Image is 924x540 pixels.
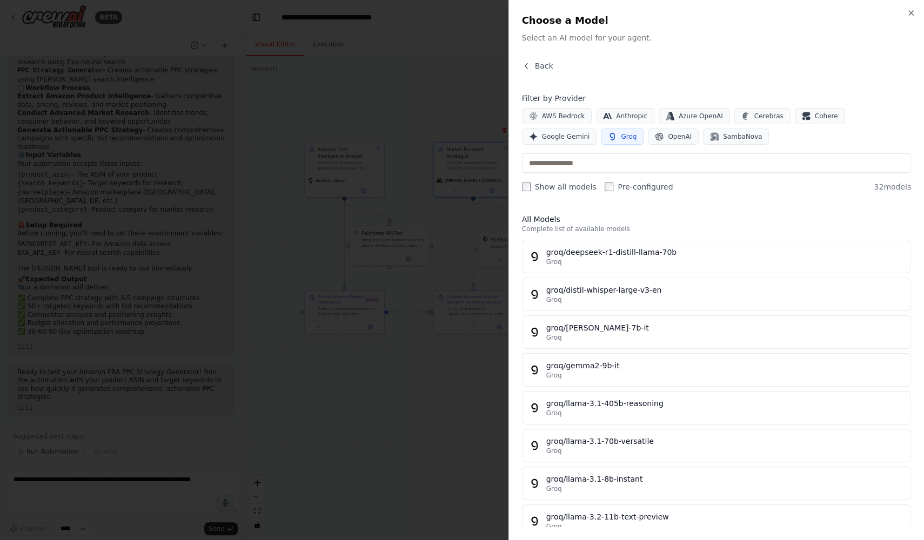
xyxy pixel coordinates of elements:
span: Google Gemini [542,132,590,141]
button: AWS Bedrock [522,108,592,124]
button: Back [522,60,553,71]
span: Groq [621,132,637,141]
span: Groq [546,484,562,493]
button: Google Gemini [522,129,597,145]
span: Back [535,60,553,71]
div: groq/deepseek-r1-distill-llama-70b [546,247,905,258]
span: SambaNova [723,132,762,141]
button: groq/llama-3.2-11b-text-previewGroq [522,504,912,538]
p: Select an AI model for your agent. [522,32,912,43]
h4: Filter by Provider [522,93,912,104]
span: Groq [546,447,562,455]
span: Groq [546,295,562,304]
button: OpenAI [648,129,699,145]
input: Show all models [522,183,531,191]
button: groq/[PERSON_NAME]-7b-itGroq [522,315,912,349]
span: Anthropic [616,112,647,120]
span: OpenAI [668,132,692,141]
button: Azure OpenAI [659,108,730,124]
button: Anthropic [596,108,654,124]
label: Pre-configured [605,181,673,192]
button: Groq [601,129,644,145]
div: groq/llama-3.1-70b-versatile [546,436,905,447]
span: Groq [546,522,562,531]
button: groq/llama-3.1-70b-versatileGroq [522,429,912,462]
span: Groq [546,333,562,342]
button: groq/llama-3.1-405b-reasoningGroq [522,391,912,424]
button: Cerebras [734,108,791,124]
h2: Choose a Model [522,13,912,28]
button: groq/deepseek-r1-distill-llama-70bGroq [522,240,912,273]
div: groq/gemma2-9b-it [546,360,905,371]
button: SambaNova [703,129,769,145]
button: groq/distil-whisper-large-v3-enGroq [522,278,912,311]
span: Cohere [815,112,838,120]
span: AWS Bedrock [542,112,585,120]
input: Pre-configured [605,183,613,191]
label: Show all models [522,181,597,192]
button: groq/gemma2-9b-itGroq [522,353,912,387]
span: Azure OpenAI [679,112,723,120]
div: groq/llama-3.2-11b-text-preview [546,511,905,522]
div: groq/llama-3.1-405b-reasoning [546,398,905,409]
h3: All Models [522,214,912,225]
div: groq/llama-3.1-8b-instant [546,474,905,484]
span: Cerebras [754,112,784,120]
div: groq/[PERSON_NAME]-7b-it [546,322,905,333]
span: Groq [546,371,562,380]
div: groq/distil-whisper-large-v3-en [546,285,905,295]
span: Groq [546,409,562,417]
span: Groq [546,258,562,266]
p: Complete list of available models [522,225,912,233]
span: 32 models [874,181,911,192]
button: groq/llama-3.1-8b-instantGroq [522,467,912,500]
button: Cohere [795,108,845,124]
